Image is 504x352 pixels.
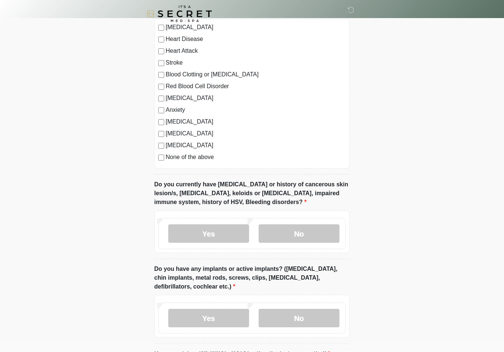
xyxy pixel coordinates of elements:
[166,106,346,115] label: Anxiety
[166,23,346,32] label: [MEDICAL_DATA]
[166,70,346,79] label: Blood Clotting or [MEDICAL_DATA]
[158,143,164,149] input: [MEDICAL_DATA]
[154,180,350,207] label: Do you currently have [MEDICAL_DATA] or history of cancerous skin lesion/s, [MEDICAL_DATA], keloi...
[158,96,164,102] input: [MEDICAL_DATA]
[166,82,346,91] label: Red Blood Cell Disorder
[166,118,346,127] label: [MEDICAL_DATA]
[158,72,164,78] input: Blood Clotting or [MEDICAL_DATA]
[158,49,164,55] input: Heart Attack
[158,84,164,90] input: Red Blood Cell Disorder
[158,108,164,114] input: Anxiety
[158,61,164,66] input: Stroke
[166,141,346,150] label: [MEDICAL_DATA]
[168,225,249,243] label: Yes
[154,265,350,291] label: Do you have any implants or active implants? ([MEDICAL_DATA], chin implants, metal rods, screws, ...
[158,25,164,31] input: [MEDICAL_DATA]
[166,94,346,103] label: [MEDICAL_DATA]
[168,309,249,328] label: Yes
[166,153,346,162] label: None of the above
[259,225,339,243] label: No
[147,6,212,22] img: It's A Secret Med Spa Logo
[166,35,346,44] label: Heart Disease
[158,131,164,137] input: [MEDICAL_DATA]
[259,309,339,328] label: No
[166,130,346,138] label: [MEDICAL_DATA]
[158,120,164,125] input: [MEDICAL_DATA]
[166,59,346,68] label: Stroke
[158,37,164,43] input: Heart Disease
[166,47,346,56] label: Heart Attack
[158,155,164,161] input: None of the above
